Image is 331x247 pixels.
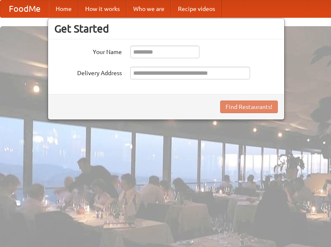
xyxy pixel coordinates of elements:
[54,22,278,35] h3: Get Started
[54,46,122,56] label: Your Name
[126,0,171,17] a: Who we are
[220,100,278,113] button: Find Restaurants!
[54,67,122,77] label: Delivery Address
[78,0,126,17] a: How it works
[171,0,222,17] a: Recipe videos
[0,0,49,17] a: FoodMe
[49,0,78,17] a: Home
